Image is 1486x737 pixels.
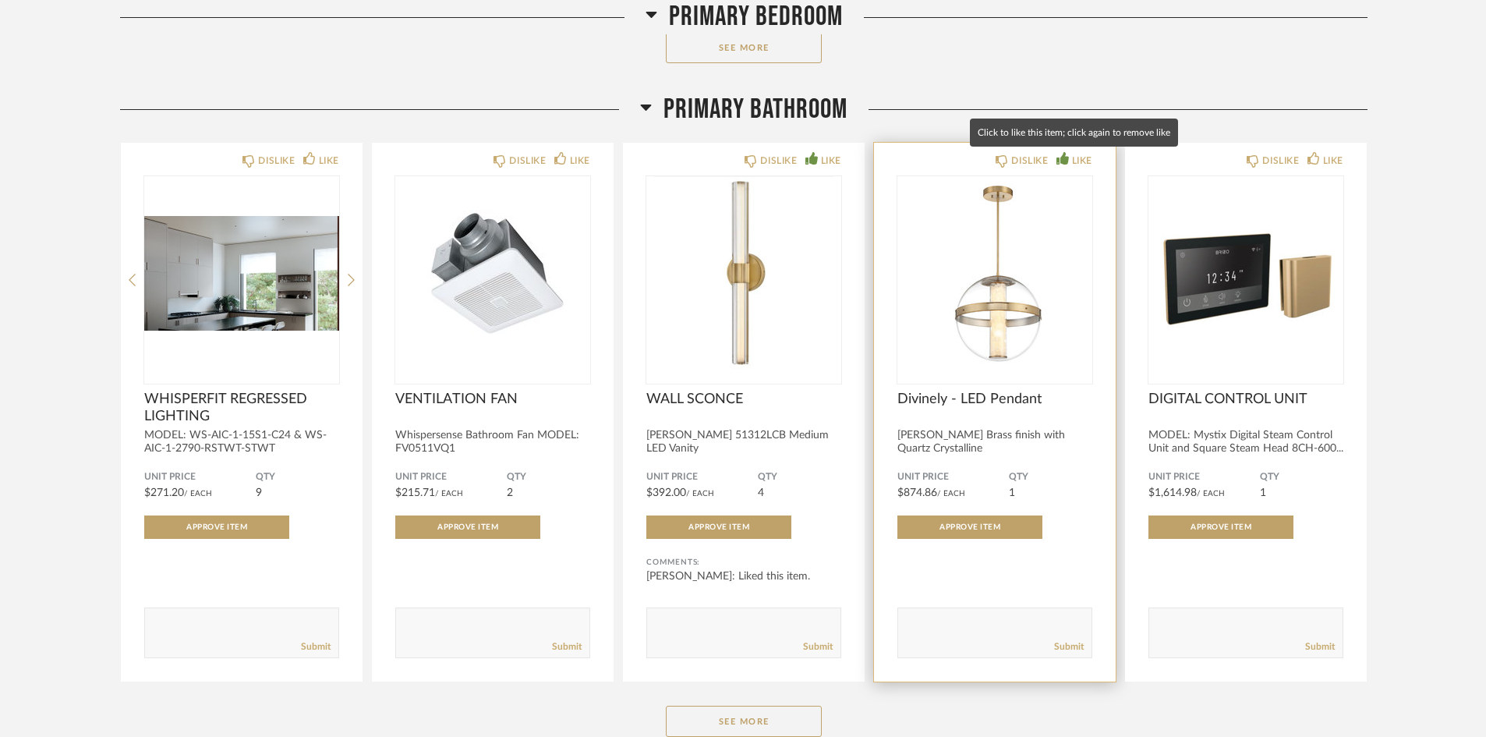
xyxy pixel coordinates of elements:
[258,153,295,168] div: DISLIKE
[897,176,1092,371] img: undefined
[646,487,686,498] span: $392.00
[646,569,841,584] div: [PERSON_NAME]: Liked this item.
[1197,490,1225,498] span: / Each
[897,516,1042,539] button: Approve Item
[897,487,937,498] span: $874.86
[1305,640,1335,654] a: Submit
[939,523,1000,531] span: Approve Item
[509,153,546,168] div: DISLIKE
[552,640,582,654] a: Submit
[1009,487,1015,498] span: 1
[666,32,822,63] button: See More
[395,516,540,539] button: Approve Item
[395,391,590,408] span: VENTILATION FAN
[1148,176,1343,371] img: undefined
[688,523,749,531] span: Approve Item
[144,516,289,539] button: Approve Item
[1148,429,1343,455] div: MODEL: Mystix Digital Steam Control Unit and Square Steam Head 8CH-600...
[1009,471,1092,484] span: QTY
[663,93,847,126] span: Primary Bathroom
[1260,487,1266,498] span: 1
[1148,176,1343,371] div: 0
[184,490,212,498] span: / Each
[256,487,262,498] span: 9
[1011,153,1048,168] div: DISLIKE
[646,516,791,539] button: Approve Item
[821,153,841,168] div: LIKE
[144,176,339,371] div: 0
[646,176,841,371] img: undefined
[507,487,513,498] span: 2
[803,640,833,654] a: Submit
[646,391,841,408] span: WALL SCONCE
[256,471,339,484] span: QTY
[319,153,339,168] div: LIKE
[1148,471,1260,484] span: Unit Price
[144,487,184,498] span: $271.20
[646,555,841,570] div: Comments:
[897,391,1092,408] span: Divinely - LED Pendant
[897,429,1092,455] div: [PERSON_NAME] Brass finish with Quartz Crystalline
[144,176,339,371] img: undefined
[144,471,256,484] span: Unit Price
[760,153,797,168] div: DISLIKE
[646,429,841,455] div: [PERSON_NAME] 51312LCB Medium LED Vanity
[395,429,590,455] div: Whispersense Bathroom Fan MODEL: FV0511VQ1
[1191,523,1251,531] span: Approve Item
[758,487,764,498] span: 4
[686,490,714,498] span: / Each
[144,429,339,455] div: MODEL: WS-AIC-1-15S1-C24 & WS-AIC-1-2790-RSTWT-STWT
[1072,153,1092,168] div: LIKE
[1148,516,1293,539] button: Approve Item
[646,176,841,371] div: 0
[1260,471,1343,484] span: QTY
[897,471,1009,484] span: Unit Price
[1323,153,1343,168] div: LIKE
[758,471,841,484] span: QTY
[1148,487,1197,498] span: $1,614.98
[395,471,507,484] span: Unit Price
[186,523,247,531] span: Approve Item
[570,153,590,168] div: LIKE
[1148,391,1343,408] span: DIGITAL CONTROL UNIT
[1054,640,1084,654] a: Submit
[1262,153,1299,168] div: DISLIKE
[395,176,590,371] div: 0
[646,471,758,484] span: Unit Price
[437,523,498,531] span: Approve Item
[937,490,965,498] span: / Each
[395,176,590,371] img: undefined
[144,391,339,425] span: WHISPERFIT REGRESSED LIGHTING
[666,706,822,737] button: See More
[301,640,331,654] a: Submit
[507,471,590,484] span: QTY
[897,176,1092,371] div: 0
[395,487,435,498] span: $215.71
[435,490,463,498] span: / Each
